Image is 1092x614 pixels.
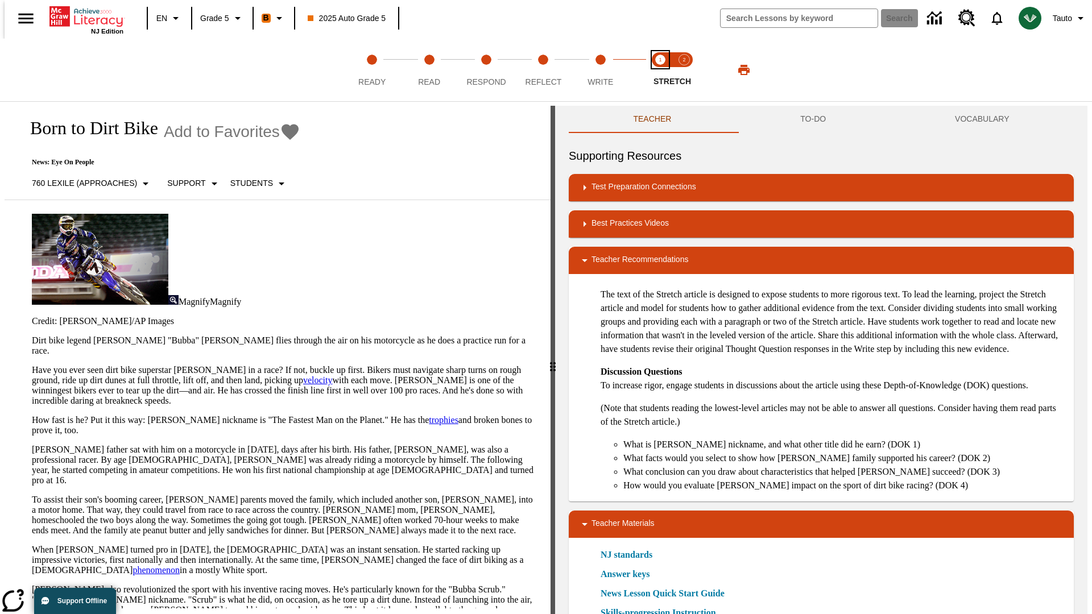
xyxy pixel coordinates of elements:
button: Stretch Respond step 2 of 2 [668,39,701,101]
div: Home [49,4,123,35]
button: Select a new avatar [1012,3,1048,33]
span: STRETCH [653,77,691,86]
button: Profile/Settings [1048,8,1092,28]
span: Respond [466,77,506,86]
span: Read [418,77,440,86]
button: Support Offline [34,588,116,614]
button: Select Student [226,173,293,194]
div: Teacher Recommendations [569,247,1074,274]
p: (Note that students reading the lowest-level articles may not be able to answer all questions. Co... [601,401,1065,429]
a: Notifications [982,3,1012,33]
button: Add to Favorites - Born to Dirt Bike [164,122,300,142]
span: NJ Edition [91,28,123,35]
span: Write [588,77,613,86]
text: 2 [682,57,685,63]
button: Language: EN, Select a language [151,8,188,28]
button: Boost Class color is orange. Change class color [257,8,291,28]
div: Instructional Panel Tabs [569,106,1074,133]
div: Test Preparation Connections [569,174,1074,201]
h1: Born to Dirt Bike [18,118,158,139]
span: Grade 5 [200,13,229,24]
a: phenomenon [133,565,180,575]
p: Teacher Materials [591,517,655,531]
a: News Lesson Quick Start Guide, Will open in new browser window or tab [601,587,725,600]
p: Teacher Recommendations [591,254,688,267]
button: VOCABULARY [891,106,1074,133]
button: Respond step 3 of 5 [453,39,519,101]
p: Dirt bike legend [PERSON_NAME] "Bubba" [PERSON_NAME] flies through the air on his motorcycle as h... [32,335,537,356]
button: Scaffolds, Support [163,173,225,194]
span: Ready [358,77,386,86]
span: EN [156,13,167,24]
button: Ready step 1 of 5 [339,39,405,101]
img: Motocross racer James Stewart flies through the air on his dirt bike. [32,214,168,305]
a: NJ standards [601,548,659,562]
button: Write step 5 of 5 [568,39,634,101]
span: Magnify [179,297,210,306]
p: How fast is he? Put it this way: [PERSON_NAME] nickname is "The Fastest Man on the Planet." He ha... [32,415,537,435]
button: Grade: Grade 5, Select a grade [196,8,249,28]
span: Tauto [1053,13,1072,24]
div: reading [5,106,551,608]
div: Press Enter or Spacebar and then press right and left arrow keys to move the slider [551,106,555,614]
div: Best Practices Videos [569,210,1074,238]
a: velocity [303,375,333,385]
a: Answer keys, Will open in new browser window or tab [601,567,650,581]
input: search field [721,9,878,27]
p: When [PERSON_NAME] turned pro in [DATE], the [DEMOGRAPHIC_DATA] was an instant sensation. He star... [32,545,537,575]
span: Support Offline [57,597,107,605]
button: Stretch Read step 1 of 2 [644,39,677,101]
li: What is [PERSON_NAME] nickname, and what other title did he earn? (DOK 1) [623,438,1065,451]
h6: Supporting Resources [569,147,1074,165]
button: Print [726,60,762,80]
span: B [263,11,269,25]
strong: Discussion Questions [601,367,682,376]
span: Magnify [210,297,241,306]
button: Teacher [569,106,736,133]
li: How would you evaluate [PERSON_NAME] impact on the sport of dirt bike racing? (DOK 4) [623,479,1065,492]
p: News: Eye On People [18,158,300,167]
span: 2025 Auto Grade 5 [308,13,386,24]
p: Support [167,177,205,189]
p: To assist their son's booming career, [PERSON_NAME] parents moved the family, which included anot... [32,495,537,536]
button: Reflect step 4 of 5 [510,39,576,101]
p: Credit: [PERSON_NAME]/AP Images [32,316,537,326]
p: To increase rigor, engage students in discussions about the article using these Depth-of-Knowledg... [601,365,1065,392]
img: avatar image [1019,7,1041,30]
span: Add to Favorites [164,123,280,141]
p: Have you ever seen dirt bike superstar [PERSON_NAME] in a race? If not, buckle up first. Bikers m... [32,365,537,406]
li: What facts would you select to show how [PERSON_NAME] family supported his career? (DOK 2) [623,451,1065,465]
button: Open side menu [9,2,43,35]
p: The text of the Stretch article is designed to expose students to more rigorous text. To lead the... [601,288,1065,356]
p: Students [230,177,273,189]
button: Read step 2 of 5 [396,39,462,101]
p: Test Preparation Connections [591,181,696,194]
li: What conclusion can you draw about characteristics that helped [PERSON_NAME] succeed? (DOK 3) [623,465,1065,479]
p: [PERSON_NAME] father sat with him on a motorcycle in [DATE], days after his birth. His father, [P... [32,445,537,486]
img: Magnify [168,295,179,305]
a: Resource Center, Will open in new tab [952,3,982,34]
button: Select Lexile, 760 Lexile (Approaches) [27,173,157,194]
div: Teacher Materials [569,511,1074,538]
div: activity [555,106,1087,614]
span: Reflect [526,77,562,86]
p: 760 Lexile (Approaches) [32,177,137,189]
a: trophies [429,415,458,425]
a: Data Center [920,3,952,34]
button: TO-DO [736,106,891,133]
text: 1 [659,57,661,63]
p: Best Practices Videos [591,217,669,231]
